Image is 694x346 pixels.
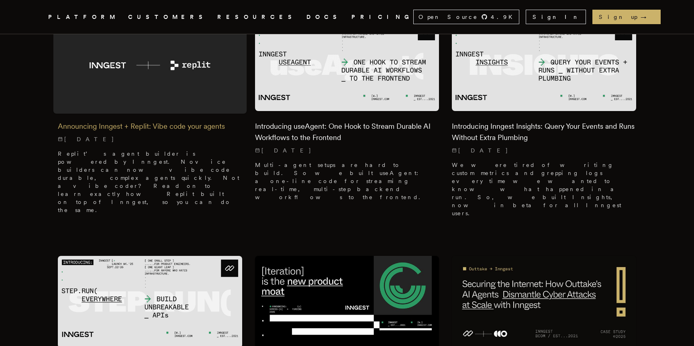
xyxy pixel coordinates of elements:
[58,135,242,143] p: [DATE]
[452,19,636,111] img: Featured image for Introducing Inngest Insights: Query Your Events and Runs Without Extra Plumbin...
[418,13,478,21] span: Open Source
[58,121,242,132] h2: Announcing Inngest + Replit: Vibe code your agents
[53,17,247,113] img: Featured image for Announcing Inngest + Replit: Vibe code your agents blog post
[526,10,586,24] a: Sign In
[255,19,439,111] img: Featured image for Introducing useAgent: One Hook to Stream Durable AI Workflows to the Frontend ...
[491,13,517,21] span: 4.9 K
[255,146,439,154] p: [DATE]
[128,12,208,22] a: CUSTOMERS
[641,13,654,21] span: →
[58,19,242,221] a: Featured image for Announcing Inngest + Replit: Vibe code your agents blog postAnnouncing Inngest...
[592,10,661,24] a: Sign up
[452,121,636,143] h2: Introducing Inngest Insights: Query Your Events and Runs Without Extra Plumbing
[452,146,636,154] p: [DATE]
[255,19,439,208] a: Featured image for Introducing useAgent: One Hook to Stream Durable AI Workflows to the Frontend ...
[48,12,118,22] button: PLATFORM
[452,161,636,217] p: We were tired of writing custom metrics and grepping logs every time we wanted to know what happe...
[452,19,636,224] a: Featured image for Introducing Inngest Insights: Query Your Events and Runs Without Extra Plumbin...
[351,12,413,22] a: PRICING
[255,161,439,201] p: Multi-agent setups are hard to build. So we built useAgent: a one-line code for streaming real-ti...
[255,121,439,143] h2: Introducing useAgent: One Hook to Stream Durable AI Workflows to the Frontend
[58,150,242,214] p: Replit’s agent builder is powered by Inngest. Novice builders can now vibe code durable, complex ...
[306,12,342,22] a: DOCS
[217,12,297,22] button: RESOURCES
